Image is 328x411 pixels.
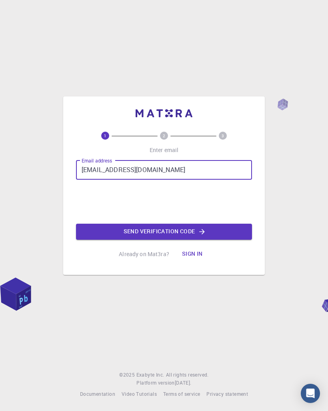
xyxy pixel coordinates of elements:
span: [DATE] . [175,379,192,386]
span: Video Tutorials [122,391,157,397]
span: Documentation [80,391,115,397]
iframe: reCAPTCHA [103,186,225,217]
a: Documentation [80,390,115,398]
span: © 2025 [119,371,136,379]
a: Privacy statement [206,390,248,398]
button: Sign in [176,246,209,262]
a: Terms of service [163,390,200,398]
span: All rights reserved. [166,371,209,379]
a: Exabyte Inc. [136,371,164,379]
span: Terms of service [163,391,200,397]
span: Exabyte Inc. [136,371,164,378]
span: Platform version [136,379,174,387]
text: 1 [104,133,106,138]
p: Enter email [150,146,179,154]
span: Privacy statement [206,391,248,397]
a: [DATE]. [175,379,192,387]
a: Video Tutorials [122,390,157,398]
text: 2 [163,133,165,138]
button: Send verification code [76,224,252,240]
p: Already on Mat3ra? [119,250,169,258]
div: Open Intercom Messenger [301,384,320,403]
label: Email address [82,157,112,164]
text: 3 [222,133,224,138]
